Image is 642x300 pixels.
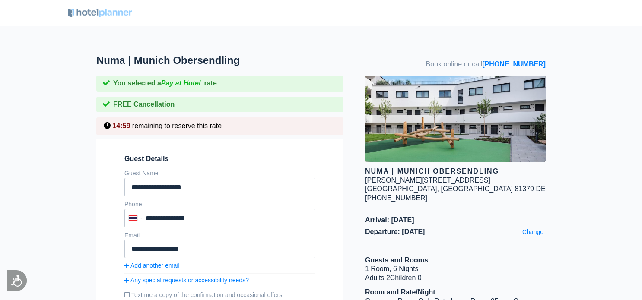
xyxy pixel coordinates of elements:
div: You selected a rate [96,76,343,92]
img: hotel image [365,76,546,162]
span: DE [536,185,545,193]
span: 14:59 [112,122,130,129]
h1: Numa | Munich Obersendling [96,54,365,67]
li: Adults 2 [365,274,546,283]
a: Add another email [124,262,315,269]
a: [PHONE_NUMBER] [482,60,546,68]
span: 81379 [515,185,534,193]
b: Guests and Rooms [365,256,428,264]
span: Children 0 [390,274,422,281]
label: Guest Name [124,170,159,177]
label: Email [124,232,140,239]
span: [GEOGRAPHIC_DATA] [441,185,513,193]
div: Numa | Munich Obersendling [365,167,546,176]
span: Book online or call [426,60,546,69]
span: Arrival: [DATE] [365,216,546,225]
div: Thailand (ไทย): +66 [125,210,143,227]
div: FREE Cancellation [96,97,343,113]
span: Guest Details [124,155,315,164]
div: [PHONE_NUMBER] [365,194,546,203]
span: Departure: [DATE] [365,227,546,237]
b: Room and Rate/Night [365,288,435,296]
a: Change [520,226,546,238]
li: 1 Room, 6 Nights [365,265,546,274]
label: Phone [124,201,142,208]
i: Pay at Hotel [161,79,201,87]
span: [GEOGRAPHIC_DATA], [365,185,439,193]
div: [PERSON_NAME][STREET_ADDRESS] [365,176,490,185]
a: Any special requests or accessibility needs? [124,276,315,284]
span: remaining to reserve this rate [132,122,222,129]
